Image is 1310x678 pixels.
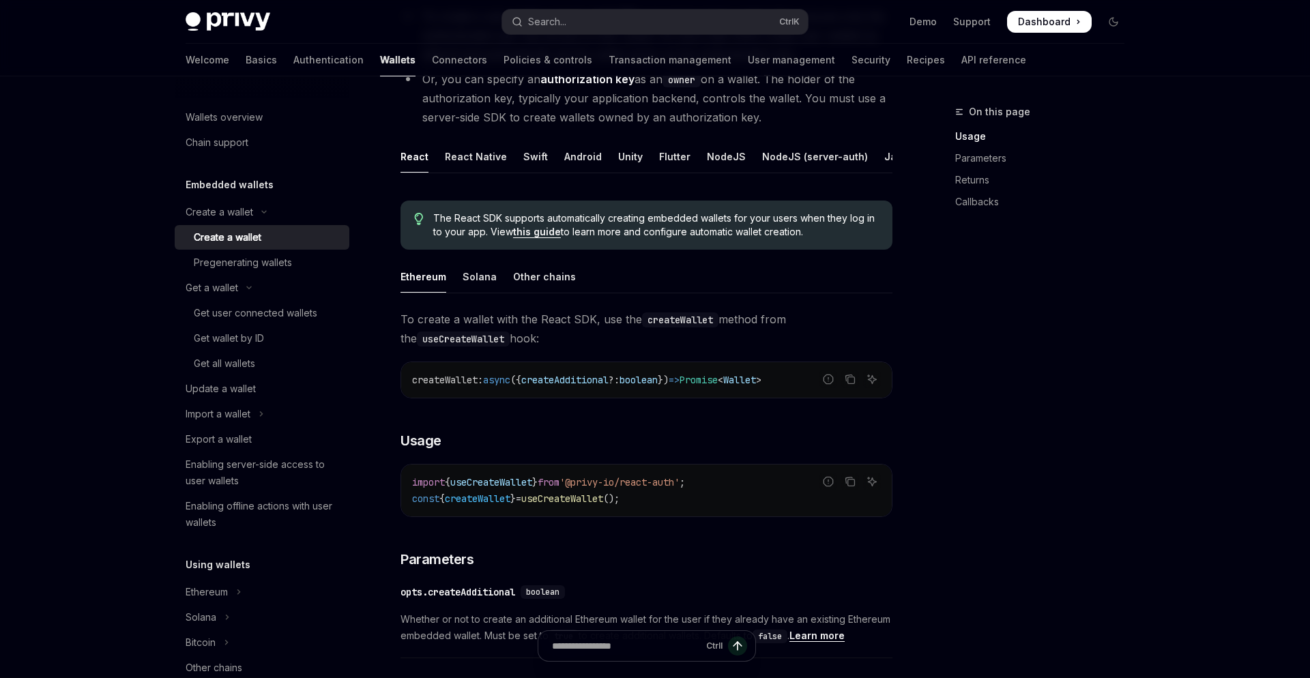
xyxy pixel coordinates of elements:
[955,191,1135,213] a: Callbacks
[552,631,701,661] input: Ask a question...
[723,374,756,386] span: Wallet
[401,550,474,569] span: Parameters
[175,605,349,630] button: Toggle Solana section
[483,374,510,386] span: async
[175,326,349,351] a: Get wallet by ID
[401,431,441,450] span: Usage
[510,374,521,386] span: ({
[186,456,341,489] div: Enabling server-side access to user wallets
[603,492,620,505] span: ();
[642,312,718,327] code: createWallet
[186,204,253,220] div: Create a wallet
[559,476,680,488] span: '@privy-io/react-auth'
[175,200,349,224] button: Toggle Create a wallet section
[175,130,349,155] a: Chain support
[401,70,892,127] li: Or, you can specify an as an on a wallet. The holder of the authorization key, typically your app...
[186,12,270,31] img: dark logo
[175,276,349,300] button: Toggle Get a wallet section
[528,14,566,30] div: Search...
[186,557,250,573] h5: Using wallets
[1103,11,1124,33] button: Toggle dark mode
[186,44,229,76] a: Welcome
[526,587,559,598] span: boolean
[819,473,837,490] button: Report incorrect code
[175,427,349,452] a: Export a wallet
[620,374,658,386] span: boolean
[194,229,261,246] div: Create a wallet
[502,10,808,34] button: Open search
[194,355,255,372] div: Get all wallets
[728,636,747,655] button: Send message
[909,15,937,29] a: Demo
[439,492,445,505] span: {
[516,492,521,505] span: =
[186,280,238,296] div: Get a wallet
[851,44,890,76] a: Security
[194,254,292,271] div: Pregenerating wallets
[293,44,364,76] a: Authentication
[718,374,723,386] span: <
[175,105,349,130] a: Wallets overview
[863,473,881,490] button: Ask AI
[955,169,1135,191] a: Returns
[1018,15,1071,29] span: Dashboard
[532,476,538,488] span: }
[175,630,349,655] button: Toggle Bitcoin section
[246,44,277,76] a: Basics
[186,634,216,651] div: Bitcoin
[186,609,216,625] div: Solana
[414,213,424,225] svg: Tip
[680,374,718,386] span: Promise
[618,141,643,173] div: Unity
[609,44,731,76] a: Transaction management
[680,476,685,488] span: ;
[884,141,908,173] div: Java
[779,16,800,27] span: Ctrl K
[510,492,516,505] span: }
[186,381,256,397] div: Update a wallet
[175,402,349,426] button: Toggle Import a wallet section
[513,226,561,238] a: this guide
[186,660,242,676] div: Other chains
[762,141,868,173] div: NodeJS (server-auth)
[540,72,635,86] strong: authorization key
[175,225,349,250] a: Create a wallet
[969,104,1030,120] span: On this page
[175,452,349,493] a: Enabling server-side access to user wallets
[412,492,439,505] span: const
[669,374,680,386] span: =>
[412,476,445,488] span: import
[401,141,428,173] div: React
[478,374,483,386] span: :
[186,584,228,600] div: Ethereum
[445,141,507,173] div: React Native
[186,498,341,531] div: Enabling offline actions with user wallets
[841,473,859,490] button: Copy the contents from the code block
[186,406,250,422] div: Import a wallet
[756,374,761,386] span: >
[412,374,478,386] span: createWallet
[194,330,264,347] div: Get wallet by ID
[663,72,701,87] code: owner
[186,134,248,151] div: Chain support
[907,44,945,76] a: Recipes
[521,374,609,386] span: createAdditional
[445,492,510,505] span: createWallet
[175,494,349,535] a: Enabling offline actions with user wallets
[186,177,274,193] h5: Embedded wallets
[748,44,835,76] a: User management
[863,370,881,388] button: Ask AI
[401,310,892,348] span: To create a wallet with the React SDK, use the method from the hook:
[433,211,879,239] span: The React SDK supports automatically creating embedded wallets for your users when they log in to...
[175,351,349,376] a: Get all wallets
[175,250,349,275] a: Pregenerating wallets
[417,331,510,347] code: useCreateWallet
[194,305,317,321] div: Get user connected wallets
[955,126,1135,147] a: Usage
[953,15,991,29] a: Support
[504,44,592,76] a: Policies & controls
[186,109,263,126] div: Wallets overview
[175,377,349,401] a: Update a wallet
[186,431,252,447] div: Export a wallet
[538,476,559,488] span: from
